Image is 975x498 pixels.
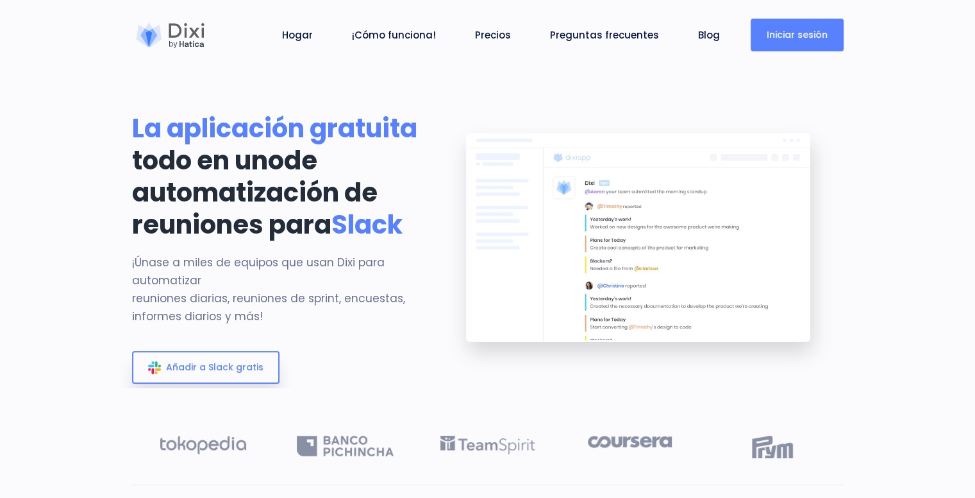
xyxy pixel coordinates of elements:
[470,28,516,42] a: Precios
[132,255,385,288] font: ¡Únase a miles de equipos que usan Dixi para automatizar
[475,28,511,42] font: Precios
[347,28,441,42] a: ¡Cómo funciona!
[698,28,720,42] font: Blog
[550,28,659,42] font: Preguntas frecuentes
[277,28,318,42] a: Hogar
[132,142,378,243] font: de automatización de reuniones para
[545,28,664,42] a: Preguntas frecuentes
[693,28,725,42] a: Blog
[331,207,403,243] font: Slack
[767,28,828,41] font: Iniciar sesión
[132,110,417,146] font: La aplicación gratuita
[132,291,405,324] font: reuniones diarias, reuniones de sprint, encuestas, informes diarios y más!
[751,19,844,51] a: Iniciar sesión
[437,112,844,384] img: pancarta de aterrizaje
[166,361,263,374] font: Añadir a Slack gratis
[132,351,279,384] a: Añadir a Slack gratis
[132,142,284,178] font: todo en uno
[282,28,313,42] font: Hogar
[148,361,161,374] img: slack_icon_color.svg
[352,28,436,42] font: ¡Cómo funciona!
